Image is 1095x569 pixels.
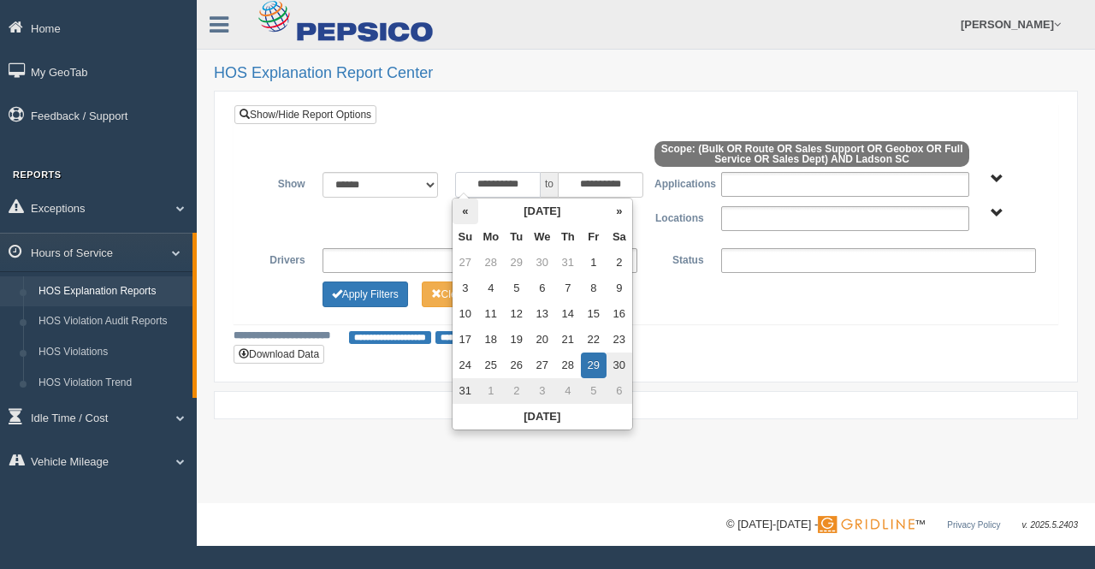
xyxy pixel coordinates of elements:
td: 27 [530,353,555,378]
td: 23 [607,327,632,353]
a: HOS Explanation Reports [31,276,192,307]
td: 2 [504,378,530,404]
td: 21 [555,327,581,353]
td: 31 [555,250,581,276]
td: 10 [453,301,478,327]
td: 2 [607,250,632,276]
td: 31 [453,378,478,404]
th: Th [555,224,581,250]
button: Download Data [234,345,324,364]
td: 15 [581,301,607,327]
th: Mo [478,224,504,250]
td: 30 [607,353,632,378]
td: 4 [555,378,581,404]
td: 9 [607,276,632,301]
div: © [DATE]-[DATE] - ™ [726,516,1078,534]
td: 4 [478,276,504,301]
button: Change Filter Options [323,282,408,307]
a: Privacy Policy [947,520,1000,530]
span: v. 2025.5.2403 [1022,520,1078,530]
td: 26 [504,353,530,378]
td: 6 [607,378,632,404]
td: 8 [581,276,607,301]
span: to [541,172,558,198]
td: 30 [530,250,555,276]
th: [DATE] [478,199,607,224]
th: Su [453,224,478,250]
a: Show/Hide Report Options [234,105,376,124]
td: 18 [478,327,504,353]
label: Show [247,172,314,193]
td: 14 [555,301,581,327]
td: 16 [607,301,632,327]
td: 1 [478,378,504,404]
td: 22 [581,327,607,353]
th: « [453,199,478,224]
img: Gridline [818,516,914,533]
th: Tu [504,224,530,250]
button: Change Filter Options [422,282,506,307]
td: 28 [478,250,504,276]
th: [DATE] [453,404,632,430]
td: 29 [581,353,607,378]
td: 17 [453,327,478,353]
td: 6 [530,276,555,301]
label: Drivers [247,248,314,269]
a: HOS Violation Audit Reports [31,306,192,337]
td: 29 [504,250,530,276]
td: 7 [555,276,581,301]
td: 11 [478,301,504,327]
label: Status [646,248,713,269]
td: 1 [581,250,607,276]
h2: HOS Explanation Report Center [214,65,1078,82]
label: Locations [646,206,713,227]
td: 13 [530,301,555,327]
th: » [607,199,632,224]
td: 25 [478,353,504,378]
th: Sa [607,224,632,250]
td: 3 [530,378,555,404]
td: 3 [453,276,478,301]
td: 27 [453,250,478,276]
td: 19 [504,327,530,353]
label: Applications [646,172,713,193]
td: 12 [504,301,530,327]
td: 24 [453,353,478,378]
td: 5 [581,378,607,404]
a: HOS Violations [31,337,192,368]
a: HOS Violation Trend [31,368,192,399]
th: We [530,224,555,250]
span: Scope: (Bulk OR Route OR Sales Support OR Geobox OR Full Service OR Sales Dept) AND Ladson SC [654,141,969,167]
td: 5 [504,276,530,301]
td: 20 [530,327,555,353]
th: Fr [581,224,607,250]
td: 28 [555,353,581,378]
